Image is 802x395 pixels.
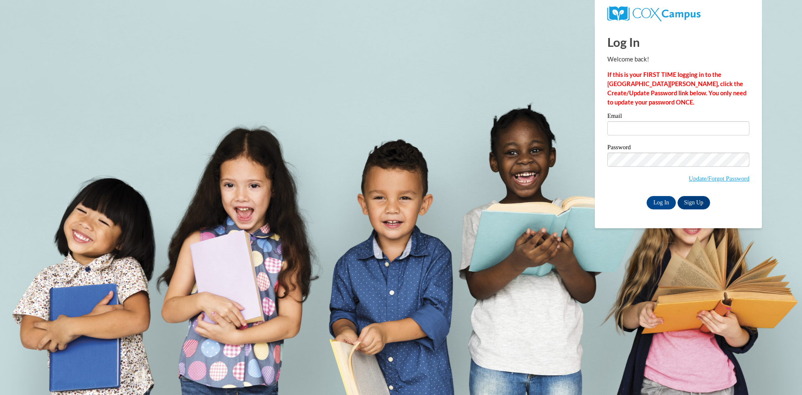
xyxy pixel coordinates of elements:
[607,71,746,106] strong: If this is your FIRST TIME logging in to the [GEOGRAPHIC_DATA][PERSON_NAME], click the Create/Upd...
[647,196,676,209] input: Log In
[607,144,749,153] label: Password
[607,55,749,64] p: Welcome back!
[689,175,749,182] a: Update/Forgot Password
[607,33,749,51] h1: Log In
[607,113,749,121] label: Email
[607,6,700,21] img: COX Campus
[678,196,710,209] a: Sign Up
[607,10,700,17] a: COX Campus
